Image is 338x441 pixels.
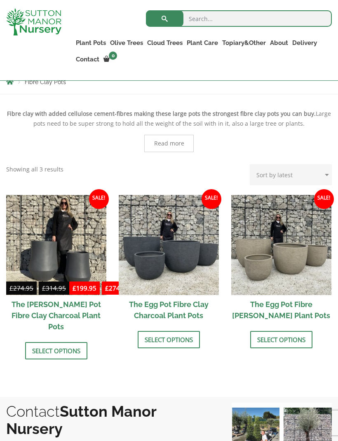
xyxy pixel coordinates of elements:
[138,331,200,348] a: Select options for “The Egg Pot Fibre Clay Charcoal Plant Pots”
[74,37,108,49] a: Plant Pots
[202,189,221,209] span: Sale!
[145,37,185,49] a: Cloud Trees
[6,195,106,336] a: Sale! £274.95-£314.95 £199.95-£274.95 The [PERSON_NAME] Pot Fibre Clay Charcoal Plant Pots
[154,141,184,146] span: Read more
[250,164,332,185] select: Shop order
[268,37,290,49] a: About
[108,37,145,49] a: Olive Trees
[69,283,132,295] ins: -
[9,284,33,292] bdi: 274.95
[231,295,331,325] h2: The Egg Pot Fibre [PERSON_NAME] Plant Pots
[109,52,117,60] span: 0
[119,195,219,325] a: Sale! The Egg Pot Fibre Clay Charcoal Plant Pots
[9,284,13,292] span: £
[185,37,220,49] a: Plant Care
[220,37,268,49] a: Topiary&Other
[105,284,129,292] bdi: 274.95
[119,195,219,295] img: The Egg Pot Fibre Clay Charcoal Plant Pots
[6,403,215,437] h2: Contact
[6,109,332,129] p: Large pots need to be super strong to hold all the weight of the soil with in it, also a large tr...
[25,342,87,359] a: Select options for “The Bien Hoa Pot Fibre Clay Charcoal Plant Pots”
[25,79,66,85] span: Fibre Clay Pots
[105,284,109,292] span: £
[314,189,334,209] span: Sale!
[7,110,316,117] strong: Fibre clay with added cellulose cement-fibres making these large pots the strongest fibre clay po...
[73,284,76,292] span: £
[6,78,332,85] nav: Breadcrumbs
[6,295,106,336] h2: The [PERSON_NAME] Pot Fibre Clay Charcoal Plant Pots
[6,8,61,35] img: logo
[74,54,101,65] a: Contact
[6,283,69,295] del: -
[42,284,46,292] span: £
[290,37,319,49] a: Delivery
[146,10,332,27] input: Search...
[6,403,156,437] b: Sutton Manor Nursery
[42,284,66,292] bdi: 314.95
[6,195,106,295] img: The Bien Hoa Pot Fibre Clay Charcoal Plant Pots
[101,54,120,65] a: 0
[89,189,109,209] span: Sale!
[231,195,331,325] a: Sale! The Egg Pot Fibre [PERSON_NAME] Plant Pots
[231,195,331,295] img: The Egg Pot Fibre Clay Champagne Plant Pots
[6,164,63,174] p: Showing all 3 results
[119,295,219,325] h2: The Egg Pot Fibre Clay Charcoal Plant Pots
[73,284,96,292] bdi: 199.95
[250,331,312,348] a: Select options for “The Egg Pot Fibre Clay Champagne Plant Pots”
